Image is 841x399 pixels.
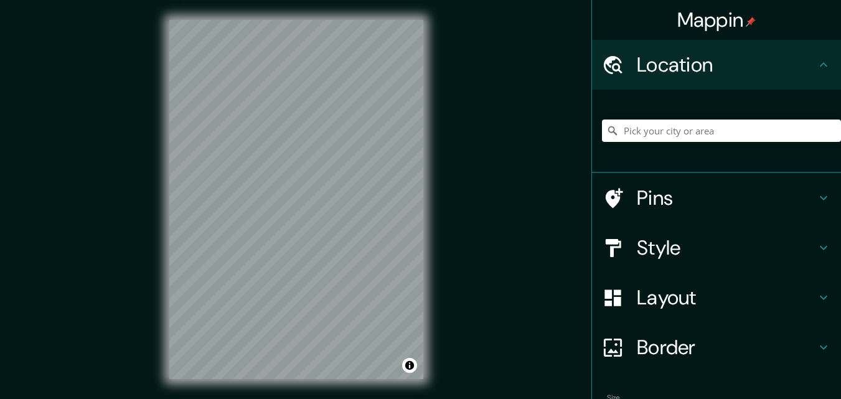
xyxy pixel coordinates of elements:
[592,322,841,372] div: Border
[402,358,417,373] button: Toggle attribution
[677,7,756,32] h4: Mappin
[746,17,756,27] img: pin-icon.png
[592,223,841,273] div: Style
[592,273,841,322] div: Layout
[637,52,816,77] h4: Location
[592,40,841,90] div: Location
[637,335,816,360] h4: Border
[637,235,816,260] h4: Style
[602,120,841,142] input: Pick your city or area
[637,285,816,310] h4: Layout
[169,20,423,379] canvas: Map
[592,173,841,223] div: Pins
[637,185,816,210] h4: Pins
